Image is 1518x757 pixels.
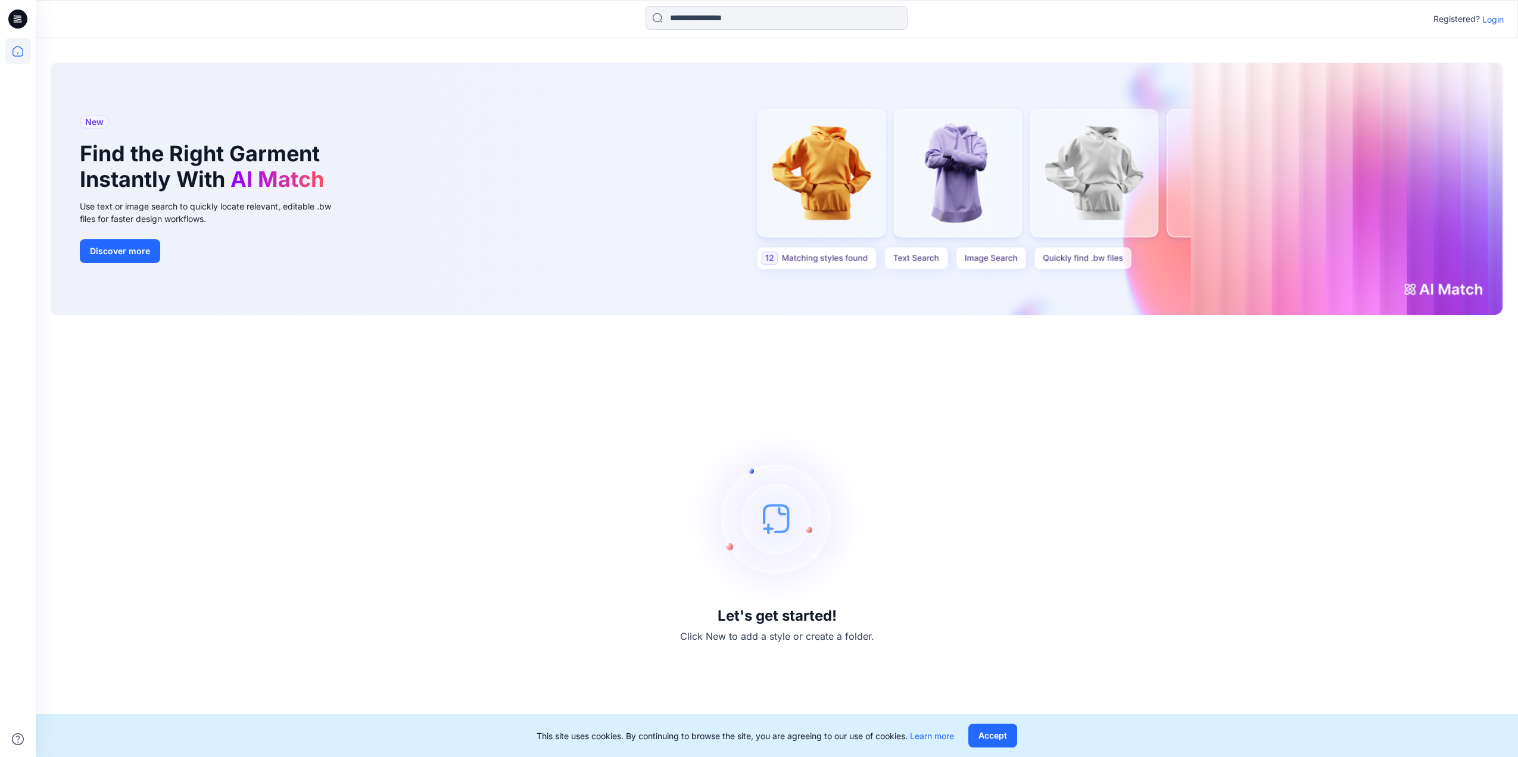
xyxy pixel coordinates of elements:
div: Use text or image search to quickly locate relevant, editable .bw files for faster design workflows. [80,200,348,225]
button: Discover more [80,239,160,263]
h3: Let's get started! [718,608,837,624]
img: empty-state-image.svg [688,429,866,608]
button: Accept [968,724,1017,747]
p: This site uses cookies. By continuing to browse the site, you are agreeing to our use of cookies. [537,730,954,742]
p: Login [1482,13,1504,26]
span: AI Match [230,166,324,192]
span: New [85,115,104,129]
a: Learn more [910,731,954,741]
h1: Find the Right Garment Instantly With [80,141,330,192]
p: Registered? [1433,12,1480,26]
p: Click New to add a style or create a folder. [680,629,874,643]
